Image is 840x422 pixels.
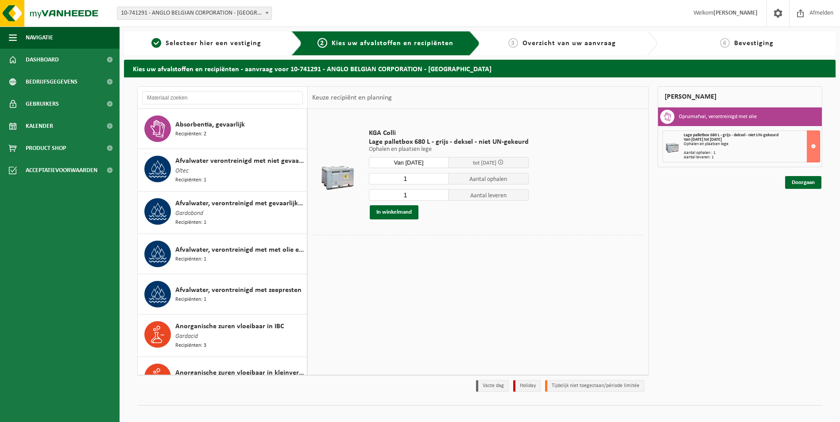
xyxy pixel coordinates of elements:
[785,176,821,189] a: Doorgaan
[175,368,305,378] span: Anorganische zuren vloeibaar in kleinverpakking
[449,173,529,184] span: Aantal ophalen
[26,115,53,137] span: Kalender
[175,245,305,255] span: Afvalwater, verontreinigd met met olie en chemicaliën
[138,149,307,192] button: Afvalwater verontreinigd met niet gevaarlijke producten Oltec Recipiënten: 1
[26,49,59,71] span: Dashboard
[138,234,307,274] button: Afvalwater, verontreinigd met met olie en chemicaliën Recipiënten: 1
[508,38,518,48] span: 3
[369,129,529,138] span: KGA Colli
[175,341,206,350] span: Recipiënten: 3
[332,40,453,47] span: Kies uw afvalstoffen en recipiënten
[713,10,758,16] strong: [PERSON_NAME]
[175,332,198,341] span: Gardacid
[138,315,307,357] button: Anorganische zuren vloeibaar in IBC Gardacid Recipiënten: 3
[117,7,271,19] span: 10-741291 - ANGLO BELGIAN CORPORATION - GENT
[175,166,189,176] span: Oltec
[124,60,836,77] h2: Kies uw afvalstoffen en recipiënten - aanvraag voor 10-741291 - ANGLO BELGIAN CORPORATION - [GEOG...
[513,380,541,392] li: Holiday
[175,130,206,138] span: Recipiënten: 2
[138,192,307,234] button: Afvalwater, verontreinigd met gevaarlijke producten Gardobond Recipiënten: 1
[138,109,307,149] button: Absorbentia, gevaarlijk Recipiënten: 2
[175,198,305,209] span: Afvalwater, verontreinigd met gevaarlijke producten
[26,93,59,115] span: Gebruikers
[545,380,644,392] li: Tijdelijk niet toegestaan/période limitée
[734,40,774,47] span: Bevestiging
[117,7,272,20] span: 10-741291 - ANGLO BELGIAN CORPORATION - GENT
[26,71,77,93] span: Bedrijfsgegevens
[679,110,757,124] h3: Opruimafval, verontreinigd met olie
[449,189,529,201] span: Aantal leveren
[175,156,305,166] span: Afvalwater verontreinigd met niet gevaarlijke producten
[142,91,303,104] input: Materiaal zoeken
[476,380,509,392] li: Vaste dag
[473,160,496,166] span: tot [DATE]
[175,321,284,332] span: Anorganische zuren vloeibaar in IBC
[175,285,302,295] span: Afvalwater, verontreinigd met zeepresten
[151,38,161,48] span: 1
[684,151,820,155] div: Aantal ophalen : 1
[684,137,722,142] strong: Van [DATE] tot [DATE]
[720,38,730,48] span: 4
[684,142,820,146] div: Ophalen en plaatsen lege
[369,138,529,146] span: Lage palletbox 680 L - grijs - deksel - niet UN-gekeurd
[175,119,245,130] span: Absorbentia, gevaarlijk
[26,137,66,159] span: Product Shop
[684,133,778,138] span: Lage palletbox 680 L - grijs - deksel - niet UN-gekeurd
[308,87,396,109] div: Keuze recipiënt en planning
[175,176,206,184] span: Recipiënten: 1
[26,27,53,49] span: Navigatie
[317,38,327,48] span: 2
[523,40,616,47] span: Overzicht van uw aanvraag
[138,357,307,397] button: Anorganische zuren vloeibaar in kleinverpakking
[128,38,284,49] a: 1Selecteer hier een vestiging
[369,157,449,168] input: Selecteer datum
[658,86,822,107] div: [PERSON_NAME]
[175,209,203,219] span: Gardobond
[175,255,206,264] span: Recipiënten: 1
[175,295,206,304] span: Recipiënten: 1
[175,219,206,227] span: Recipiënten: 1
[370,205,418,219] button: In winkelmand
[369,146,529,153] p: Ophalen en plaatsen lege
[138,274,307,315] button: Afvalwater, verontreinigd met zeepresten Recipiënten: 1
[26,159,97,181] span: Acceptatievoorwaarden
[166,40,261,47] span: Selecteer hier een vestiging
[684,155,820,160] div: Aantal leveren: 1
